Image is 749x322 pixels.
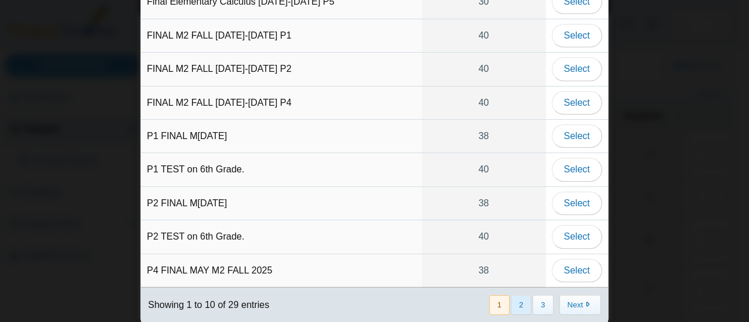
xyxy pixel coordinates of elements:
[141,120,422,153] td: P1 FINAL M[DATE]
[422,19,546,52] a: 40
[552,124,602,148] button: Select
[552,259,602,282] button: Select
[564,164,590,174] span: Select
[422,53,546,85] a: 40
[141,153,422,186] td: P1 TEST on 6th Grade.
[552,158,602,181] button: Select
[564,131,590,141] span: Select
[552,24,602,47] button: Select
[564,198,590,208] span: Select
[564,231,590,241] span: Select
[532,295,553,314] button: 3
[422,153,546,186] a: 40
[422,120,546,153] a: 38
[422,220,546,253] a: 40
[559,295,601,314] button: Next
[141,187,422,220] td: P2 FINAL M[DATE]
[564,30,590,40] span: Select
[511,295,531,314] button: 2
[488,295,601,314] nav: pagination
[552,225,602,248] button: Select
[141,254,422,288] td: P4 FINAL MAY M2 FALL 2025
[141,19,422,53] td: FINAL M2 FALL [DATE]-[DATE] P1
[552,57,602,81] button: Select
[552,192,602,215] button: Select
[552,91,602,115] button: Select
[141,86,422,120] td: FINAL M2 FALL [DATE]-[DATE] P4
[422,86,546,119] a: 40
[141,53,422,86] td: FINAL M2 FALL [DATE]-[DATE] P2
[422,187,546,220] a: 38
[564,64,590,74] span: Select
[564,265,590,275] span: Select
[489,295,510,314] button: 1
[564,98,590,108] span: Select
[422,254,546,287] a: 38
[141,220,422,254] td: P2 TEST on 6th Grade.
